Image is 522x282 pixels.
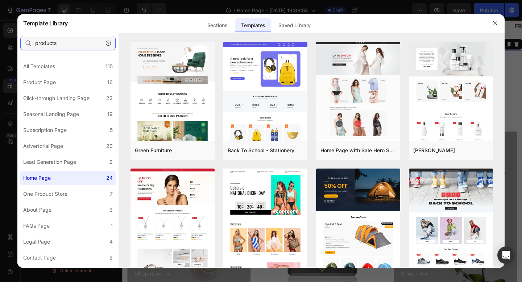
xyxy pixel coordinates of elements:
[167,130,203,141] p: SHOP NOW
[6,92,429,103] p: Experience our prestigious after-sales service
[204,1,293,13] div: LIMITED TIME 50% OFF SALE
[316,3,403,10] strong: UK-Based Customer Support
[158,126,212,145] a: SHOP NOW
[294,23,316,29] div: Section 4
[303,271,341,281] button: Shop now
[497,246,515,264] div: Open Intercom Messenger
[23,142,63,150] div: Advertorial Page
[23,253,56,262] div: Contact Page
[110,190,113,198] div: 7
[109,237,113,246] div: 4
[273,18,316,33] div: Saved Library
[23,237,50,246] div: Legal Page
[23,14,68,33] h2: Template Library
[109,253,113,262] div: 2
[135,146,172,155] div: Green Furniture
[106,174,113,182] div: 24
[23,126,67,134] div: Subscription Page
[109,206,113,214] div: 3
[320,146,396,155] div: Home Page with Sale Hero Section
[105,62,113,71] div: 115
[23,206,51,214] div: About Page
[71,1,182,13] div: 30 DAYS MONEY BACK GUARANTEE
[413,146,455,155] div: [PERSON_NAME]
[106,142,113,150] div: 20
[23,190,67,198] div: One Product Store
[381,22,413,30] button: AI Content
[23,110,79,119] div: Seasonal Landing Page
[23,62,55,71] div: All Templates
[107,78,113,87] div: 16
[23,78,56,87] div: Product Page
[23,174,51,182] div: Home Page
[228,146,294,155] div: Back To School - Stationery
[106,94,113,103] div: 22
[23,221,50,230] div: FAQs Page
[23,158,76,166] div: Lead Generation Page
[202,18,233,33] div: Sections
[6,63,429,85] p: Categories
[0,1,49,13] div: FREE SHIPPING
[303,271,332,281] div: Shop now
[14,128,131,141] p: Weasel coffee
[13,271,42,281] div: Shop now
[330,23,376,29] p: Create Theme Section
[235,18,271,33] div: Templates
[304,128,421,141] p: Tea
[426,1,475,13] div: FREE SHIPPING
[107,110,113,119] div: 19
[20,36,116,50] input: E.g.: Black Friday, Sale, etc.
[23,94,90,103] div: Click-through Landing Page
[13,271,51,281] button: Shop now
[111,221,113,230] div: 1
[109,158,113,166] div: 2
[110,126,113,134] div: 5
